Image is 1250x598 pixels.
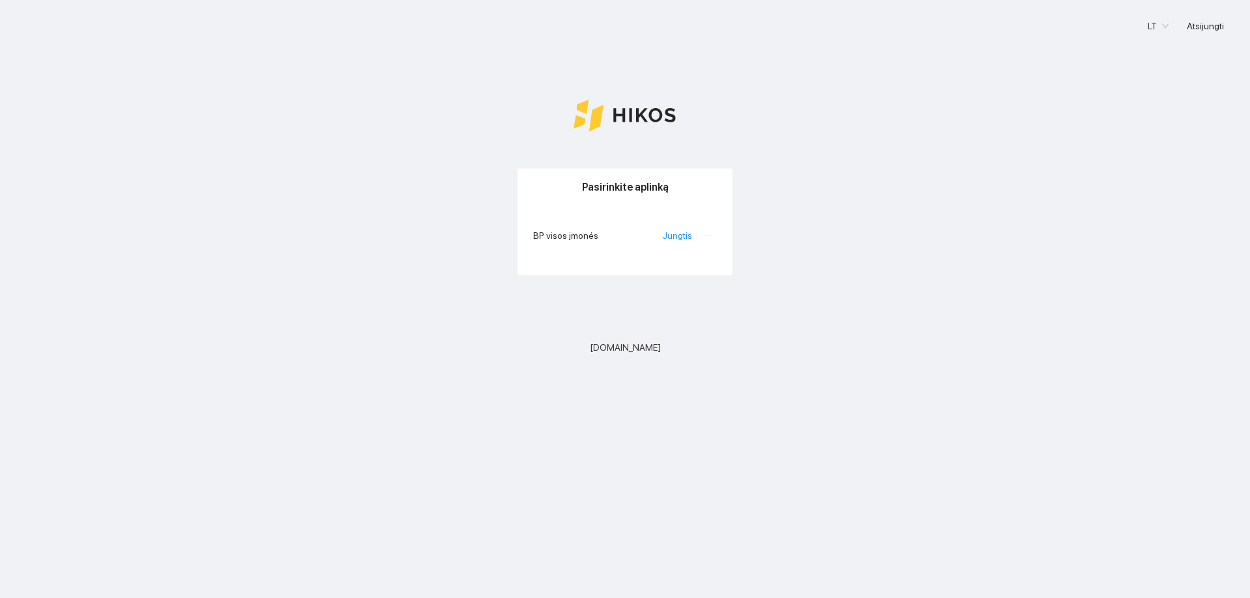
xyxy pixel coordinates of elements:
[1187,19,1224,33] span: Atsijungti
[663,230,692,241] a: Jungtis
[590,340,661,355] span: [DOMAIN_NAME]
[702,231,712,240] span: ellipsis
[533,221,717,251] li: BP visos įmonės
[533,169,717,206] div: Pasirinkite aplinką
[1176,16,1234,36] button: Atsijungti
[1148,16,1169,36] span: LT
